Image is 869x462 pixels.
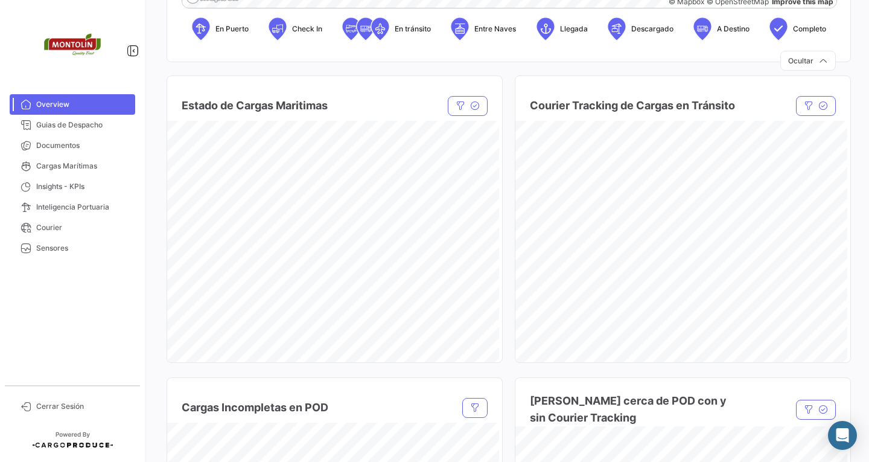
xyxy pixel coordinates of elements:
[10,176,135,197] a: Insights - KPIs
[793,24,826,34] span: Completo
[182,399,328,416] h4: Cargas Incompletas en POD
[10,217,135,238] a: Courier
[215,24,249,34] span: En Puerto
[36,181,130,192] span: Insights - KPIs
[292,24,322,34] span: Check In
[560,24,588,34] span: Llegada
[10,238,135,258] a: Sensores
[474,24,516,34] span: Entre Naves
[828,421,857,450] div: Abrir Intercom Messenger
[10,135,135,156] a: Documentos
[36,202,130,213] span: Inteligencia Portuaria
[36,222,130,233] span: Courier
[36,401,130,412] span: Cerrar Sesión
[10,115,135,135] a: Guias de Despacho
[780,51,836,71] button: Ocultar
[36,243,130,254] span: Sensores
[530,393,744,426] h4: [PERSON_NAME] cerca de POD con y sin Courier Tracking
[10,197,135,217] a: Inteligencia Portuaria
[10,94,135,115] a: Overview
[631,24,673,34] span: Descargado
[717,24,750,34] span: A Destino
[36,161,130,172] span: Cargas Marítimas
[10,156,135,176] a: Cargas Marítimas
[182,97,328,114] h4: Estado de Cargas Maritimas
[530,97,735,114] h4: Courier Tracking de Cargas en Tránsito
[395,24,431,34] span: En tránsito
[36,99,130,110] span: Overview
[42,14,103,75] img: 2d55ee68-5a11-4b18-9445-71bae2c6d5df.png
[36,140,130,151] span: Documentos
[36,120,130,130] span: Guias de Despacho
